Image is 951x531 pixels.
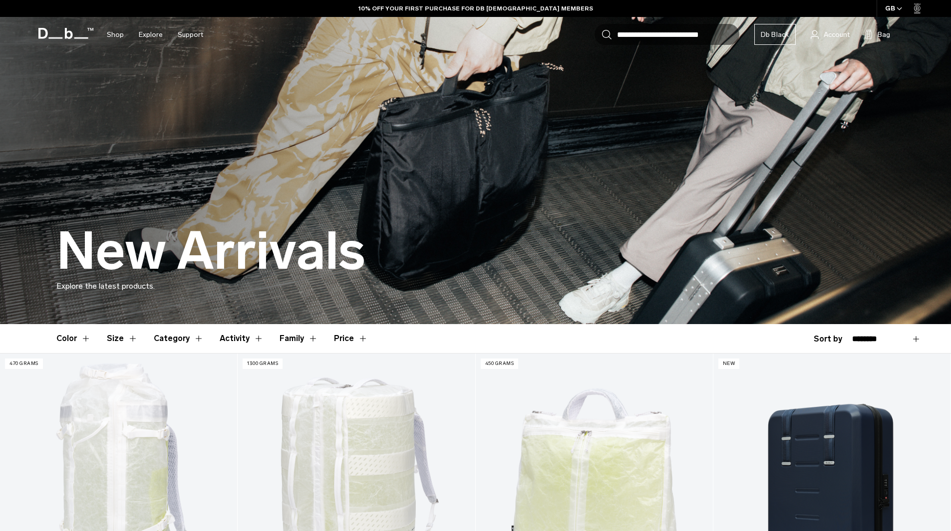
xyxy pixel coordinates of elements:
[178,17,203,52] a: Support
[878,29,890,40] span: Bag
[824,29,850,40] span: Account
[154,324,204,353] button: Toggle Filter
[811,28,850,40] a: Account
[5,358,43,369] p: 470 grams
[280,324,318,353] button: Toggle Filter
[107,17,124,52] a: Shop
[139,17,163,52] a: Explore
[334,324,368,353] button: Toggle Price
[358,4,593,13] a: 10% OFF YOUR FIRST PURCHASE FOR DB [DEMOGRAPHIC_DATA] MEMBERS
[754,24,796,45] a: Db Black
[56,222,365,280] h1: New Arrivals
[718,358,740,369] p: New
[481,358,519,369] p: 450 grams
[99,17,211,52] nav: Main Navigation
[220,324,264,353] button: Toggle Filter
[865,28,890,40] button: Bag
[107,324,138,353] button: Toggle Filter
[56,280,895,292] p: Explore the latest products.
[56,324,91,353] button: Toggle Filter
[243,358,283,369] p: 1300 grams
